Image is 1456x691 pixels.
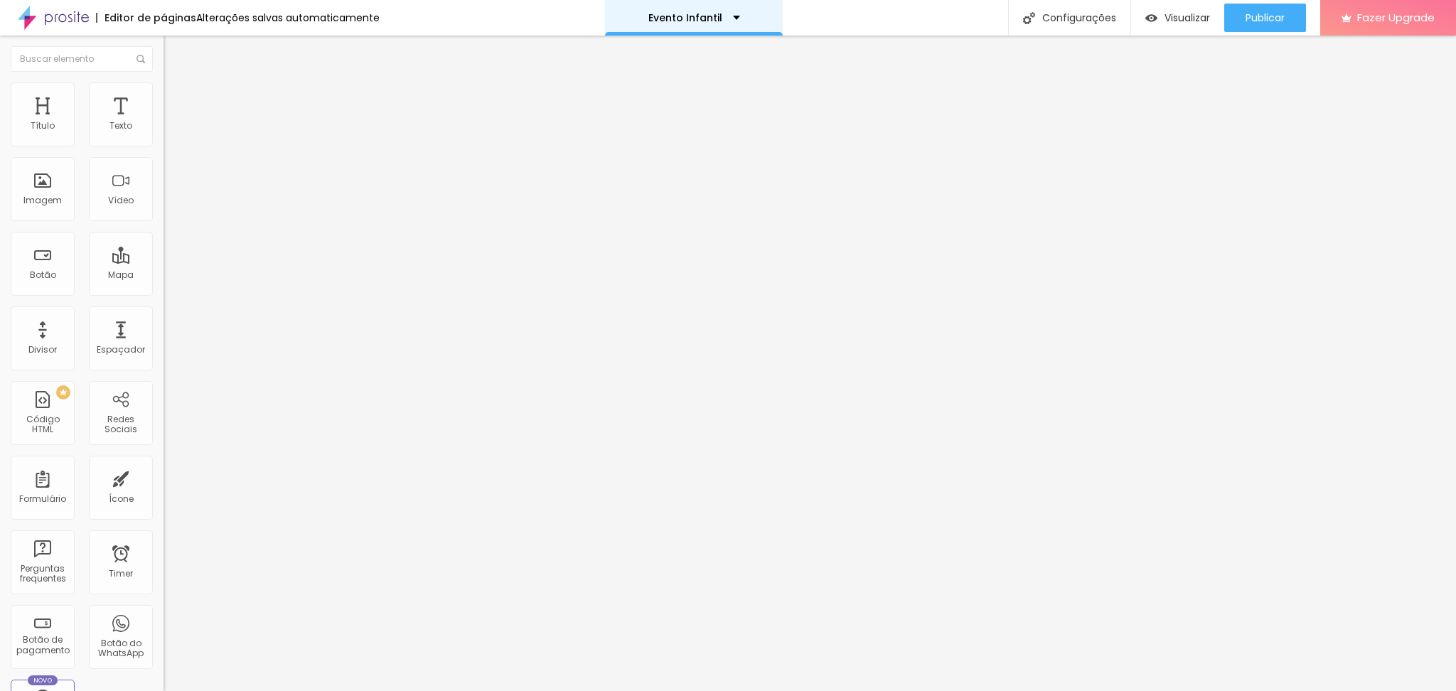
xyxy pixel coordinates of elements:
[1023,12,1035,24] img: Icone
[92,638,149,659] div: Botão do WhatsApp
[1131,4,1224,32] button: Visualizar
[136,55,145,63] img: Icone
[96,13,196,23] div: Editor de páginas
[31,121,55,131] div: Título
[109,494,134,504] div: Ícone
[19,494,66,504] div: Formulário
[97,345,145,355] div: Espaçador
[28,675,58,685] div: Novo
[11,46,153,72] input: Buscar elemento
[108,195,134,205] div: Vídeo
[164,36,1456,691] iframe: Editor
[1165,12,1210,23] span: Visualizar
[28,345,57,355] div: Divisor
[109,121,132,131] div: Texto
[109,569,133,579] div: Timer
[196,13,380,23] div: Alterações salvas automaticamente
[14,564,70,584] div: Perguntas frequentes
[23,195,62,205] div: Imagem
[1224,4,1306,32] button: Publicar
[108,270,134,280] div: Mapa
[1145,12,1157,24] img: view-1.svg
[1246,12,1285,23] span: Publicar
[648,13,722,23] p: Evento Infantil
[14,414,70,435] div: Código HTML
[1357,11,1435,23] span: Fazer Upgrade
[92,414,149,435] div: Redes Sociais
[14,635,70,655] div: Botão de pagamento
[30,270,56,280] div: Botão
